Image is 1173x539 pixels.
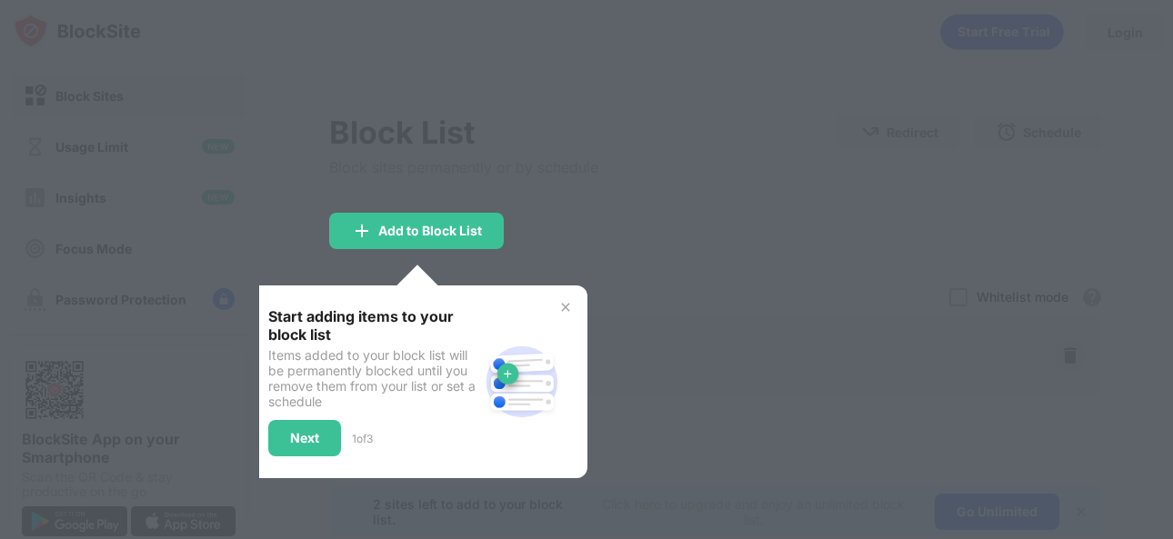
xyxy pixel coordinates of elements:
div: Next [290,431,319,445]
img: x-button.svg [558,300,573,314]
iframe: Sign in with Google Dialogue [799,18,1155,185]
div: Start adding items to your block list [268,307,478,344]
div: 1 of 3 [352,432,373,445]
div: Add to Block List [378,224,482,238]
img: block-site.svg [478,338,566,425]
div: Items added to your block list will be permanently blocked until you remove them from your list o... [268,347,478,409]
